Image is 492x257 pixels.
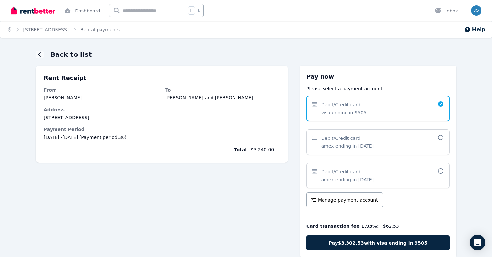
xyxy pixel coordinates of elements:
[321,143,374,149] span: amex ending in [DATE]
[306,223,379,229] span: Card transaction fee 1.93% :
[321,109,367,116] span: visa ending in 9505
[329,240,427,246] span: Pay $3,302.53 with visa ending in 9505
[44,126,280,133] dt: Payment Period
[165,87,280,93] dt: To
[435,8,458,14] div: Inbox
[321,168,361,175] span: Debit/Credit card
[44,87,159,93] dt: From
[251,146,280,153] span: $3,240.00
[321,135,361,141] span: Debit/Credit card
[44,95,159,101] dd: [PERSON_NAME]
[44,146,247,153] span: Total
[11,6,55,15] img: RentBetter
[44,134,280,140] span: [DATE] - [DATE] (Payment period: 30 )
[321,176,374,183] span: amex ending in [DATE]
[464,26,485,33] button: Help
[306,235,450,250] button: Pay$3,302.53with visa ending in 9505
[80,26,120,33] span: Rental payments
[44,114,280,121] dd: [STREET_ADDRESS]
[306,72,450,81] h3: Pay now
[306,85,450,92] p: Please select a payment account
[198,8,200,13] span: k
[321,101,361,108] span: Debit/Credit card
[470,235,485,250] div: Open Intercom Messenger
[50,50,92,59] h1: Back to list
[383,223,399,229] span: $62.53
[306,192,383,207] button: Manage payment account
[471,5,481,16] img: Jon Atherton
[44,106,280,113] dt: Address
[23,27,69,32] a: [STREET_ADDRESS]
[318,197,378,203] span: Manage payment account
[165,95,280,101] dd: [PERSON_NAME] and [PERSON_NAME]
[44,74,280,83] p: Rent Receipt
